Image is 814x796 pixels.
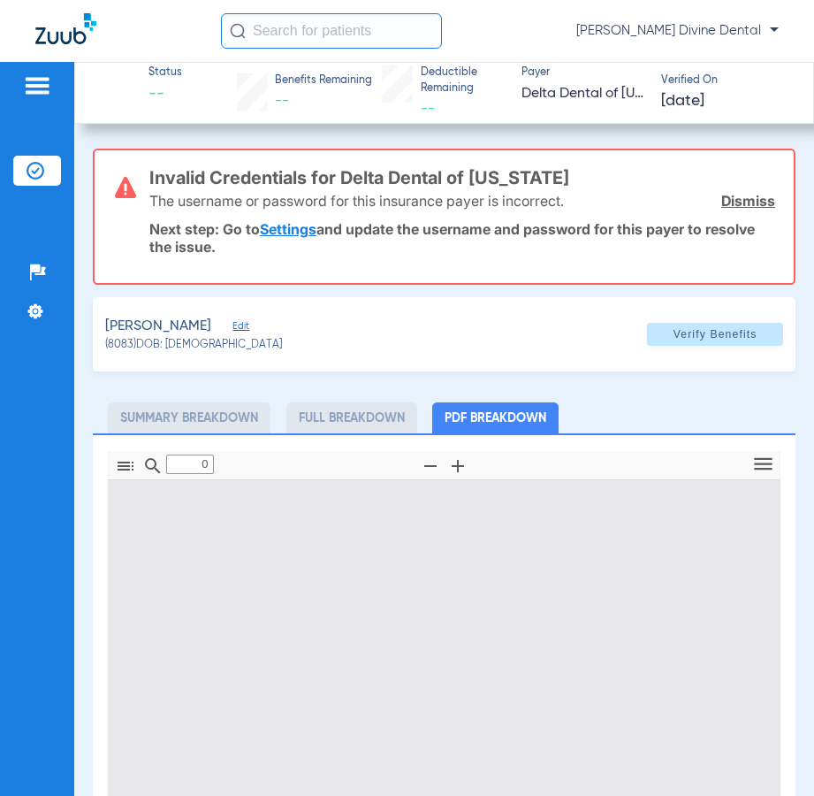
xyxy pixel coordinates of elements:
span: [DATE] [661,90,704,112]
span: Status [148,65,182,81]
img: Zuub Logo [35,13,96,44]
span: -- [275,94,289,108]
p: The username or password for this insurance payer is incorrect. [149,192,564,210]
span: (8083) DOB: [DEMOGRAPHIC_DATA] [105,338,282,354]
span: Delta Dental of [US_STATE] [521,83,645,105]
span: Deductible Remaining [421,65,506,96]
span: [PERSON_NAME] [105,316,211,338]
pdf-shy-button: Zoom In [444,466,471,479]
button: Zoom Out [415,454,445,479]
span: Verified On [661,73,785,89]
svg: Tools [751,452,775,476]
h3: Invalid Credentials for Delta Dental of [US_STATE] [149,169,775,187]
span: Benefits Remaining [275,73,372,89]
button: Verify Benefits [647,323,783,346]
li: Full Breakdown [286,402,417,433]
a: Settings [260,220,316,238]
span: Verify Benefits [673,327,757,341]
span: Edit [232,320,248,337]
img: hamburger-icon [23,75,51,96]
p: Next step: Go to and update the username and password for this payer to resolve the issue. [149,220,775,256]
pdf-shy-button: Toggle Sidebar [111,466,139,479]
a: Dismiss [721,192,775,210]
span: Payer [521,65,645,81]
pdf-shy-button: Zoom Out [416,466,444,479]
li: Summary Breakdown [108,402,270,433]
input: Search for patients [221,13,442,49]
input: Page [166,455,214,474]
li: PDF Breakdown [432,402,559,433]
pdf-shy-button: Find in Document [139,466,166,479]
img: error-icon [115,177,136,198]
span: -- [421,102,435,116]
button: Zoom In [443,454,473,479]
span: [PERSON_NAME] Divine Dental [576,22,779,40]
span: -- [148,83,182,105]
button: Tools [749,454,779,478]
img: Search Icon [230,23,246,39]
